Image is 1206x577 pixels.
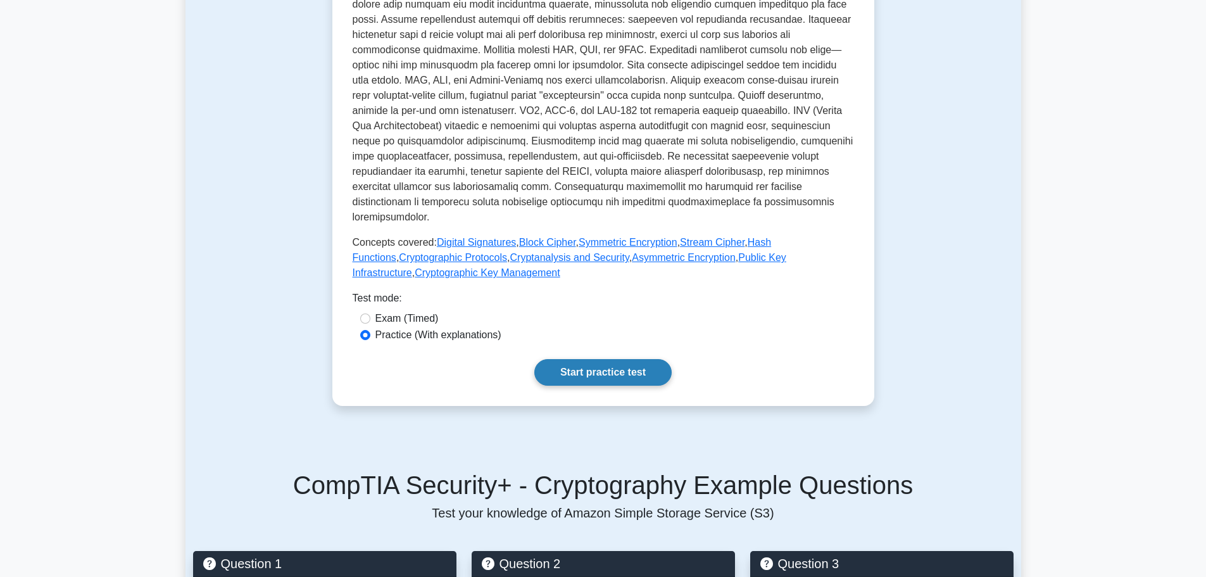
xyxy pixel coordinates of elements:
a: Cryptographic Protocols [399,252,507,263]
a: Stream Cipher [680,237,744,248]
a: Symmetric Encryption [579,237,677,248]
a: Digital Signatures [437,237,516,248]
h5: Question 2 [482,556,725,571]
a: Asymmetric Encryption [632,252,736,263]
a: Start practice test [534,359,672,386]
h5: CompTIA Security+ - Cryptography Example Questions [193,470,1014,500]
a: Cryptographic Key Management [415,267,560,278]
h5: Question 1 [203,556,446,571]
p: Concepts covered: , , , , , , , , , [353,235,854,281]
div: Test mode: [353,291,854,311]
h5: Question 3 [760,556,1003,571]
label: Exam (Timed) [375,311,439,326]
label: Practice (With explanations) [375,327,501,343]
a: Cryptanalysis and Security [510,252,629,263]
p: Test your knowledge of Amazon Simple Storage Service (S3) [193,505,1014,521]
a: Block Cipher [519,237,576,248]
